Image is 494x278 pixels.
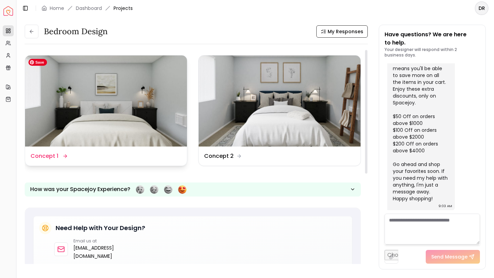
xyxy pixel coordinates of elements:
a: Spacejoy [3,6,13,16]
button: DR [475,1,489,15]
p: Have questions? We are here to help. [385,30,480,47]
a: Home [50,5,64,12]
h3: Bedroom Design [44,26,108,37]
button: How was your Spacejoy Experience?Feeling terribleFeeling badFeeling goodFeeling awesome [25,182,361,197]
span: Projects [114,5,133,12]
p: Our design experts are here to help with any questions about your project. [54,263,346,270]
p: Email us at [73,238,119,244]
dd: Concept 2 [204,152,234,160]
a: Concept 1Concept 1 [25,55,187,166]
h5: Need Help with Your Design? [56,223,145,233]
span: My Responses [328,28,363,35]
p: How was your Spacejoy Experience? [30,185,130,193]
a: Concept 2Concept 2 [198,55,361,166]
span: Save [28,59,47,66]
a: Dashboard [76,5,102,12]
a: [EMAIL_ADDRESS][DOMAIN_NAME] [73,244,119,260]
span: DR [475,2,488,14]
nav: breadcrumb [42,5,133,12]
img: Spacejoy Logo [3,6,13,16]
dd: Concept 1 [31,152,58,160]
div: Hi, Our [DATE] Sale is LIVE and we're giving up to 40% OFF on all furniture & decor brands. Addit... [393,3,448,202]
img: Concept 2 [199,55,361,147]
p: Your designer will respond within 2 business days. [385,47,480,58]
div: 9:03 AM [438,203,452,210]
img: Concept 1 [25,55,187,147]
button: My Responses [316,25,368,38]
